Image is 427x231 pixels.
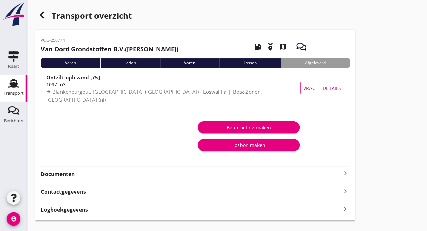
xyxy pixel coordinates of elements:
i: map [273,37,292,56]
strong: Ontzilt oph.zand [75] [46,74,100,81]
strong: Van Oord Grondstoffen B.V. [41,45,125,53]
button: Vracht details [300,82,344,94]
div: Varen [41,58,100,68]
strong: Contactgegevens [41,188,86,196]
div: Berichten [4,118,23,123]
button: Beunmeting maken [198,121,300,133]
div: Transport [4,91,24,96]
i: keyboard_arrow_right [341,187,350,196]
i: keyboard_arrow_right [341,205,350,214]
strong: Logboekgegevens [41,206,88,214]
div: Laden [100,58,160,68]
div: Varen [160,58,219,68]
img: logo-small.a267ee39.svg [1,2,26,27]
i: local_gas_station [248,37,267,56]
i: emergency_share [261,37,280,56]
i: keyboard_arrow_right [341,169,350,177]
div: Beunmeting maken [203,124,294,131]
p: VOG-250774 [41,37,178,43]
span: Blankenburgput, [GEOGRAPHIC_DATA] ([GEOGRAPHIC_DATA]) - Loswal Fa. J. Bos&Zonen, [GEOGRAPHIC_DATA... [46,88,262,103]
i: account_circle [7,212,20,226]
button: Losbon maken [198,139,300,151]
div: Lossen [219,58,281,68]
a: Ontzilt oph.zand [75]1097 m3Blankenburgput, [GEOGRAPHIC_DATA] ([GEOGRAPHIC_DATA]) - Loswal Fa. J.... [41,73,350,103]
div: Afgeleverd [281,58,350,68]
span: Vracht details [303,85,341,92]
div: Transport overzicht [35,8,355,24]
strong: Documenten [41,170,341,178]
div: 1097 m3 [46,81,303,88]
div: Kaart [8,64,19,68]
h2: ([PERSON_NAME]) [41,45,178,54]
div: Losbon maken [203,142,294,149]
